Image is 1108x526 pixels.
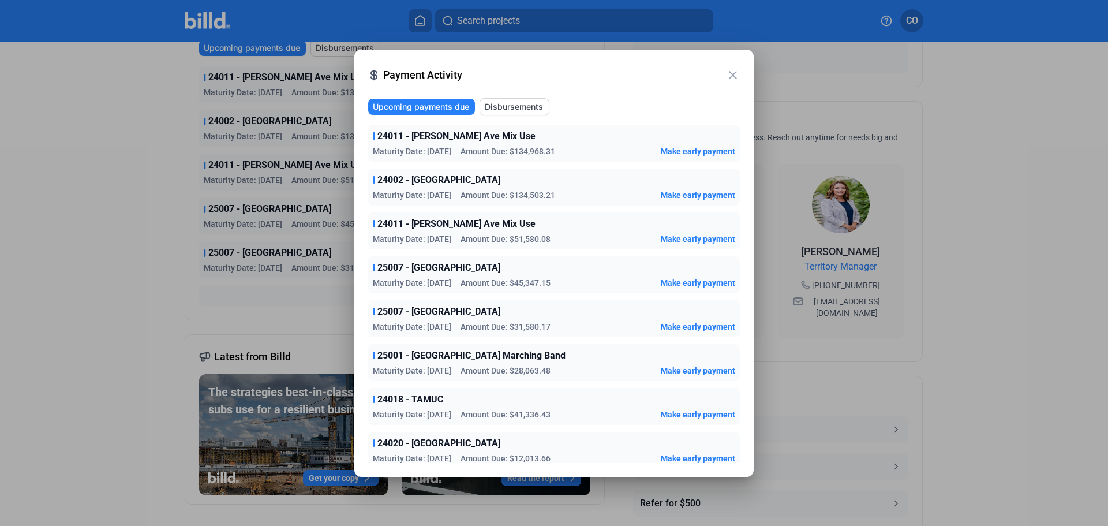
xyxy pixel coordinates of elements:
[461,321,551,333] span: Amount Due: $31,580.17
[373,365,451,376] span: Maturity Date: [DATE]
[461,277,551,289] span: Amount Due: $45,347.15
[461,365,551,376] span: Amount Due: $28,063.48
[461,189,555,201] span: Amount Due: $134,503.21
[377,349,566,363] span: 25001 - [GEOGRAPHIC_DATA] Marching Band
[726,68,740,82] mat-icon: close
[461,453,551,464] span: Amount Due: $12,013.66
[661,277,735,289] button: Make early payment
[368,99,475,115] button: Upcoming payments due
[461,233,551,245] span: Amount Due: $51,580.08
[377,261,500,275] span: 25007 - [GEOGRAPHIC_DATA]
[373,233,451,245] span: Maturity Date: [DATE]
[661,453,735,464] button: Make early payment
[377,173,500,187] span: 24002 - [GEOGRAPHIC_DATA]
[461,409,551,420] span: Amount Due: $41,336.43
[377,437,500,450] span: 24020 - [GEOGRAPHIC_DATA]
[480,98,549,115] button: Disbursements
[373,277,451,289] span: Maturity Date: [DATE]
[377,393,443,406] span: 24018 - TAMUC
[373,146,451,157] span: Maturity Date: [DATE]
[461,146,555,157] span: Amount Due: $134,968.31
[661,321,735,333] button: Make early payment
[661,189,735,201] button: Make early payment
[383,67,726,83] span: Payment Activity
[377,217,536,231] span: 24011 - [PERSON_NAME] Ave Mix Use
[377,305,500,319] span: 25007 - [GEOGRAPHIC_DATA]
[373,189,451,201] span: Maturity Date: [DATE]
[373,101,469,113] span: Upcoming payments due
[661,146,735,157] button: Make early payment
[661,233,735,245] button: Make early payment
[373,409,451,420] span: Maturity Date: [DATE]
[661,365,735,376] button: Make early payment
[373,453,451,464] span: Maturity Date: [DATE]
[485,101,543,113] span: Disbursements
[377,129,536,143] span: 24011 - [PERSON_NAME] Ave Mix Use
[373,321,451,333] span: Maturity Date: [DATE]
[661,409,735,420] button: Make early payment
